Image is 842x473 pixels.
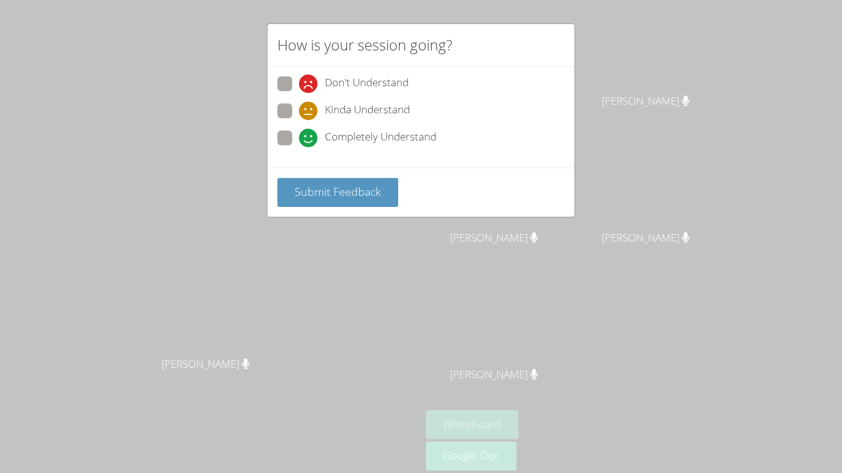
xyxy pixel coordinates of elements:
span: Submit Feedback [295,184,381,199]
h2: How is your session going? [277,34,452,56]
span: Kinda Understand [325,102,410,120]
span: Don't Understand [325,75,409,93]
button: Submit Feedback [277,178,398,207]
span: Completely Understand [325,129,436,147]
